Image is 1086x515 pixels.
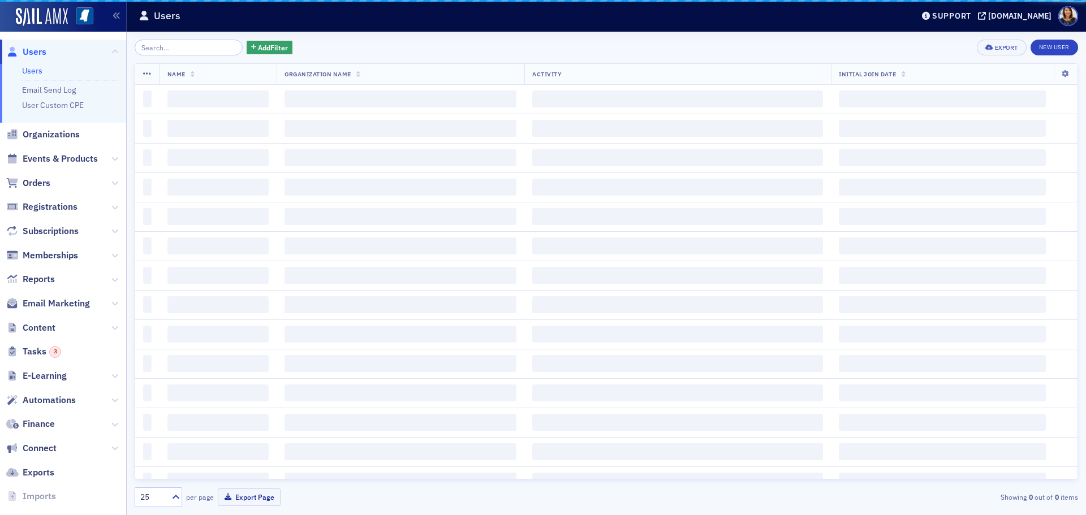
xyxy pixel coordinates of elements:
[143,384,152,401] span: ‌
[167,208,269,225] span: ‌
[285,355,516,372] span: ‌
[839,296,1046,313] span: ‌
[285,384,516,401] span: ‌
[1058,6,1078,26] span: Profile
[143,237,152,254] span: ‌
[532,90,823,107] span: ‌
[143,267,152,284] span: ‌
[839,326,1046,343] span: ‌
[23,249,78,262] span: Memberships
[532,267,823,284] span: ‌
[6,273,55,285] a: Reports
[143,90,152,107] span: ‌
[285,149,516,166] span: ‌
[839,70,896,78] span: Initial Join Date
[143,149,152,166] span: ‌
[23,345,61,358] span: Tasks
[22,66,42,76] a: Users
[154,9,180,23] h1: Users
[258,42,288,53] span: Add Filter
[22,100,84,110] a: User Custom CPE
[218,488,281,506] button: Export Page
[285,70,351,78] span: Organization Name
[977,40,1026,55] button: Export
[143,179,152,196] span: ‌
[839,208,1046,225] span: ‌
[839,267,1046,284] span: ‌
[167,90,269,107] span: ‌
[532,473,823,490] span: ‌
[167,179,269,196] span: ‌
[6,249,78,262] a: Memberships
[532,120,823,137] span: ‌
[285,267,516,284] span: ‌
[285,326,516,343] span: ‌
[285,414,516,431] span: ‌
[932,11,971,21] div: Support
[167,414,269,431] span: ‌
[23,201,77,213] span: Registrations
[995,45,1018,51] div: Export
[285,473,516,490] span: ‌
[839,355,1046,372] span: ‌
[76,7,93,25] img: SailAMX
[23,153,98,165] span: Events & Products
[532,355,823,372] span: ‌
[23,466,54,479] span: Exports
[23,297,90,310] span: Email Marketing
[532,179,823,196] span: ‌
[167,355,269,372] span: ‌
[167,267,269,284] span: ‌
[1031,40,1078,55] a: New User
[6,490,56,503] a: Imports
[22,85,76,95] a: Email Send Log
[143,443,152,460] span: ‌
[6,225,79,237] a: Subscriptions
[23,322,55,334] span: Content
[6,442,57,455] a: Connect
[285,120,516,137] span: ‌
[978,12,1055,20] button: [DOMAIN_NAME]
[6,177,50,189] a: Orders
[140,491,165,503] div: 25
[143,414,152,431] span: ‌
[532,384,823,401] span: ‌
[167,120,269,137] span: ‌
[143,208,152,225] span: ‌
[285,443,516,460] span: ‌
[167,237,269,254] span: ‌
[839,414,1046,431] span: ‌
[6,466,54,479] a: Exports
[167,296,269,313] span: ‌
[23,394,76,406] span: Automations
[23,442,57,455] span: Connect
[532,208,823,225] span: ‌
[143,355,152,372] span: ‌
[6,322,55,334] a: Content
[167,149,269,166] span: ‌
[49,346,61,358] div: 3
[16,8,68,26] img: SailAMX
[143,296,152,313] span: ‌
[6,418,55,430] a: Finance
[839,120,1046,137] span: ‌
[167,443,269,460] span: ‌
[839,90,1046,107] span: ‌
[143,473,152,490] span: ‌
[6,46,46,58] a: Users
[532,326,823,343] span: ‌
[532,443,823,460] span: ‌
[6,370,67,382] a: E-Learning
[839,443,1046,460] span: ‌
[532,296,823,313] span: ‌
[167,473,269,490] span: ‌
[532,70,562,78] span: Activity
[772,492,1078,502] div: Showing out of items
[167,384,269,401] span: ‌
[285,208,516,225] span: ‌
[68,7,93,27] a: View Homepage
[839,179,1046,196] span: ‌
[285,237,516,254] span: ‌
[6,128,80,141] a: Organizations
[6,201,77,213] a: Registrations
